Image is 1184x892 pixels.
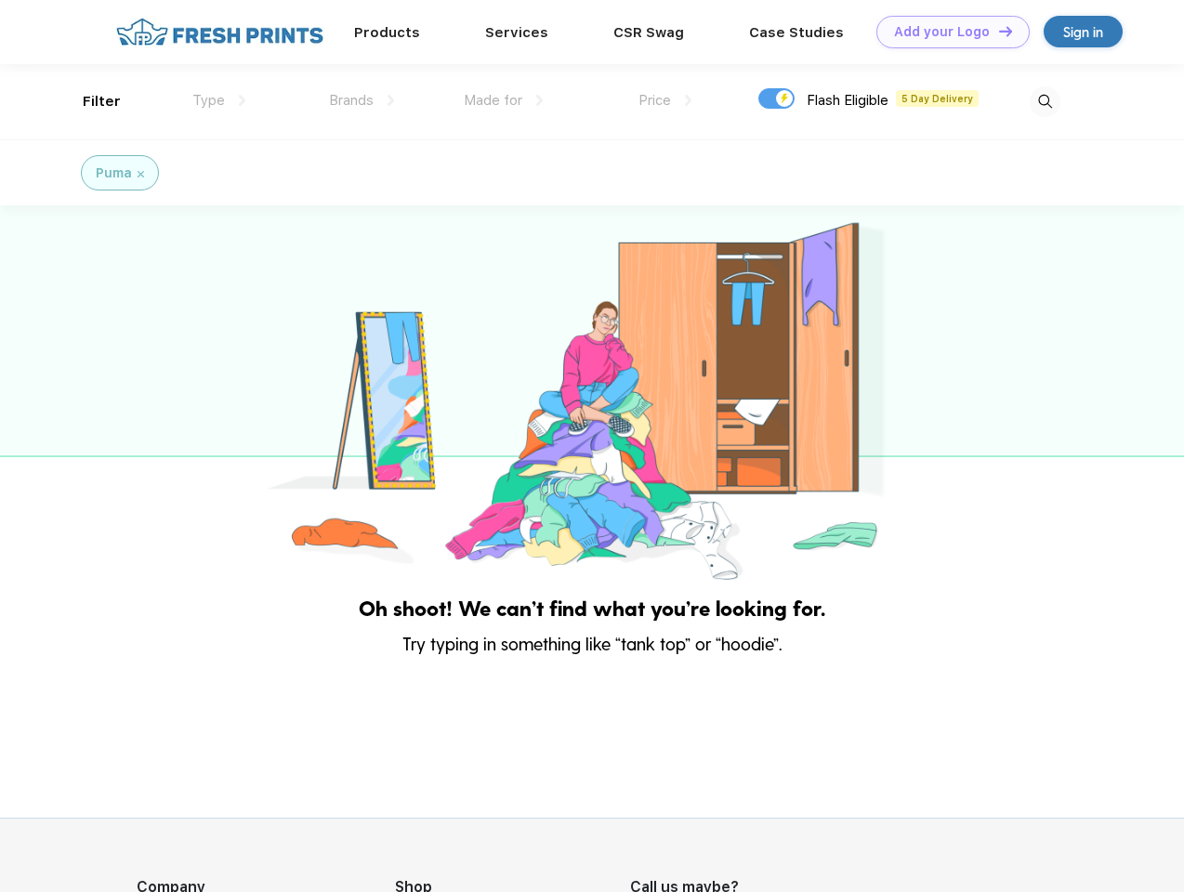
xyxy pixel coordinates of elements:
div: Puma [96,164,132,183]
span: Type [192,92,225,109]
img: fo%20logo%202.webp [111,16,329,48]
a: Sign in [1044,16,1123,47]
img: dropdown.png [388,95,394,106]
img: desktop_search.svg [1030,86,1060,117]
a: Products [354,24,420,41]
img: dropdown.png [536,95,543,106]
span: 5 Day Delivery [896,90,979,107]
img: dropdown.png [239,95,245,106]
span: Made for [464,92,522,109]
span: Price [638,92,671,109]
span: Flash Eligible [807,92,888,109]
div: Add your Logo [894,24,990,40]
span: Brands [329,92,374,109]
img: filter_cancel.svg [138,171,144,177]
a: Services [485,24,548,41]
img: DT [999,26,1012,36]
img: dropdown.png [685,95,691,106]
a: CSR Swag [613,24,684,41]
div: Filter [83,91,121,112]
div: Sign in [1063,21,1103,43]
